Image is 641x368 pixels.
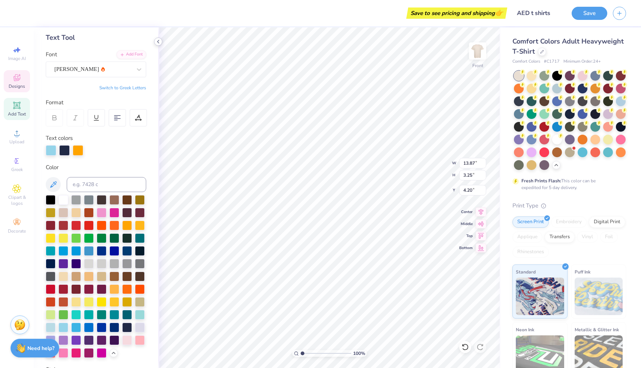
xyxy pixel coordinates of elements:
div: Add Font [117,50,146,59]
span: # C1717 [544,59,560,65]
span: Bottom [459,245,473,251]
button: Switch to Greek Letters [99,85,146,91]
span: Greek [11,167,23,173]
div: Screen Print [512,216,549,228]
span: Clipart & logos [4,194,30,206]
label: Font [46,50,57,59]
span: 100 % [353,350,365,357]
div: Rhinestones [512,246,549,258]
div: Foil [600,231,618,243]
span: Designs [9,83,25,89]
span: Add Text [8,111,26,117]
button: Save [572,7,607,20]
input: Untitled Design [511,6,566,21]
div: Color [46,163,146,172]
div: Print Type [512,201,626,210]
span: Upload [9,139,24,145]
span: Image AI [8,56,26,62]
div: This color can be expedited for 5 day delivery. [521,177,614,191]
input: e.g. 7428 c [67,177,146,192]
strong: Need help? [27,345,54,352]
img: Puff Ink [575,278,623,315]
span: Metallic & Glitter Ink [575,326,619,333]
div: Text Tool [46,33,146,43]
div: Transfers [545,231,575,243]
span: Minimum Order: 24 + [563,59,601,65]
span: Top [459,233,473,239]
img: Standard [516,278,564,315]
div: Embroidery [551,216,587,228]
div: Vinyl [577,231,598,243]
span: Puff Ink [575,268,590,276]
label: Text colors [46,134,73,143]
strong: Fresh Prints Flash: [521,178,561,184]
span: Comfort Colors Adult Heavyweight T-Shirt [512,37,624,56]
div: Front [472,62,483,69]
div: Applique [512,231,542,243]
div: Format [46,98,147,107]
span: Comfort Colors [512,59,540,65]
img: Front [470,44,485,59]
span: Center [459,209,473,215]
span: Standard [516,268,536,276]
span: Decorate [8,228,26,234]
div: Save to see pricing and shipping [408,8,505,19]
span: 👉 [495,8,503,17]
div: Digital Print [589,216,625,228]
span: Neon Ink [516,326,534,333]
span: Middle [459,221,473,227]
